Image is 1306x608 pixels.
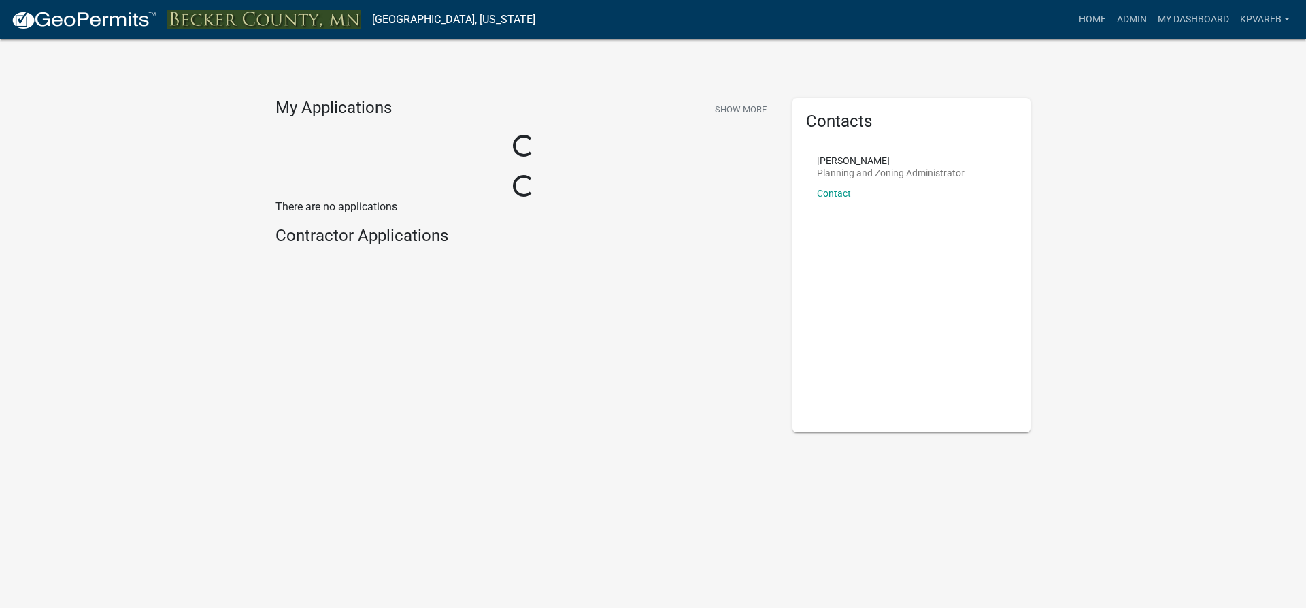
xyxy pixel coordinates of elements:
[1111,7,1152,33] a: Admin
[817,156,965,165] p: [PERSON_NAME]
[806,112,1017,131] h5: Contacts
[1073,7,1111,33] a: Home
[275,98,392,118] h4: My Applications
[1235,7,1295,33] a: kpvareb
[275,226,772,251] wm-workflow-list-section: Contractor Applications
[372,8,535,31] a: [GEOGRAPHIC_DATA], [US_STATE]
[1152,7,1235,33] a: My Dashboard
[275,199,772,215] p: There are no applications
[817,168,965,178] p: Planning and Zoning Administrator
[817,188,851,199] a: Contact
[709,98,772,121] button: Show More
[275,226,772,246] h4: Contractor Applications
[167,10,361,29] img: Becker County, Minnesota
